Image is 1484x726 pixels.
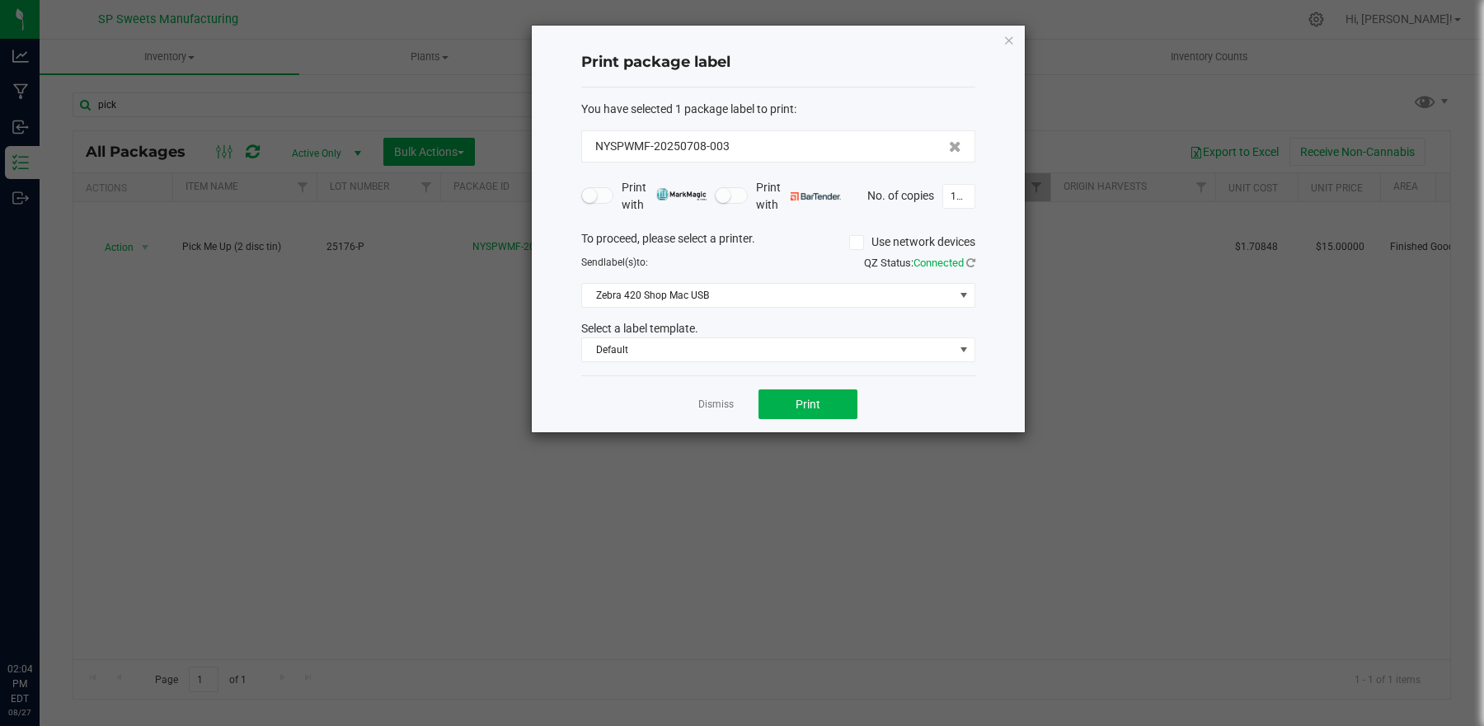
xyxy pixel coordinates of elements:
[756,179,841,214] span: Print with
[581,101,975,118] div: :
[16,594,66,643] iframe: Resource center
[698,398,734,412] a: Dismiss
[581,102,794,115] span: You have selected 1 package label to print
[582,284,954,307] span: Zebra 420 Shop Mac USB
[796,398,820,411] span: Print
[595,138,730,155] span: NYSPWMF-20250708-003
[656,188,707,200] img: mark_magic_cybra.png
[581,257,648,268] span: Send to:
[913,257,964,269] span: Connected
[569,320,988,337] div: Select a label template.
[758,389,857,419] button: Print
[581,52,975,73] h4: Print package label
[622,179,707,214] span: Print with
[864,257,975,269] span: QZ Status:
[582,338,954,361] span: Default
[569,230,988,255] div: To proceed, please select a printer.
[791,192,841,200] img: bartender.png
[849,233,975,251] label: Use network devices
[49,592,68,611] iframe: Resource center unread badge
[603,257,636,268] span: label(s)
[867,188,934,201] span: No. of copies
